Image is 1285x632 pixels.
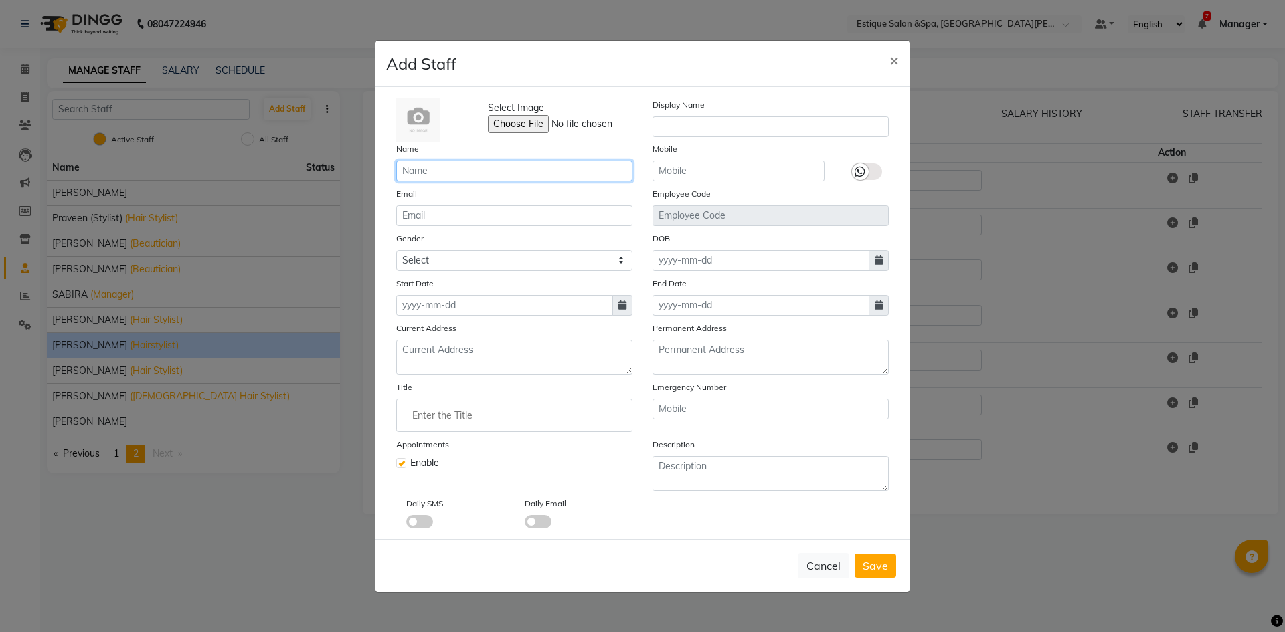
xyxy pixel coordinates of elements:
[410,456,439,470] span: Enable
[653,233,670,245] label: DOB
[396,161,632,181] input: Name
[653,250,869,271] input: yyyy-mm-dd
[653,322,727,334] label: Permanent Address
[653,381,726,393] label: Emergency Number
[396,188,417,200] label: Email
[653,188,711,200] label: Employee Code
[863,559,888,572] span: Save
[653,278,687,290] label: End Date
[406,498,443,510] label: Daily SMS
[386,51,456,76] h4: Add Staff
[879,41,910,78] button: Close
[396,278,434,290] label: Start Date
[525,498,566,510] label: Daily Email
[396,322,456,334] label: Current Address
[653,439,695,451] label: Description
[653,205,889,226] input: Employee Code
[396,439,449,451] label: Appointments
[855,554,896,578] button: Save
[402,402,626,429] input: Enter the Title
[653,143,677,155] label: Mobile
[798,553,849,578] button: Cancel
[396,205,632,226] input: Email
[889,49,899,70] span: ×
[396,98,440,142] img: Cinque Terre
[396,233,424,245] label: Gender
[396,295,613,316] input: yyyy-mm-dd
[653,99,705,111] label: Display Name
[488,101,544,115] span: Select Image
[653,399,889,419] input: Mobile
[396,381,412,393] label: Title
[653,161,825,181] input: Mobile
[653,295,869,316] input: yyyy-mm-dd
[488,115,670,133] input: Select Image
[396,143,419,155] label: Name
